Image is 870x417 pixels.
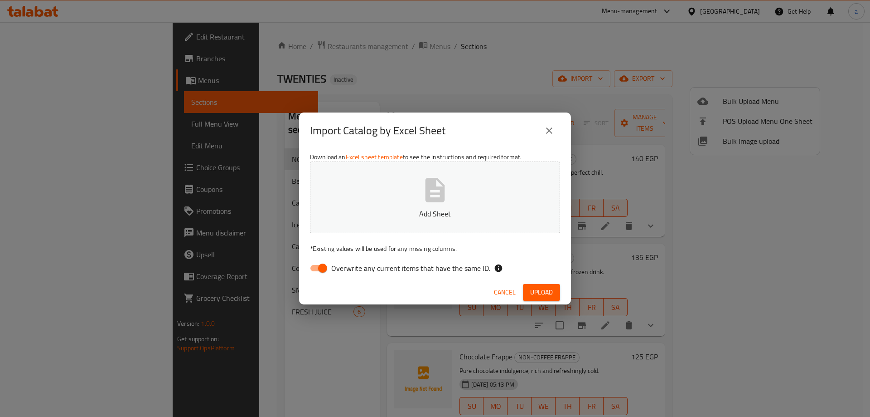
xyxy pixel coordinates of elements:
button: close [538,120,560,142]
button: Add Sheet [310,162,560,233]
svg: If the overwrite option isn't selected, then the items that match an existing ID will be ignored ... [494,264,503,273]
p: Add Sheet [324,208,546,219]
a: Excel sheet template [346,151,403,163]
span: Overwrite any current items that have the same ID. [331,263,490,274]
button: Upload [523,284,560,301]
button: Cancel [490,284,519,301]
div: Download an to see the instructions and required format. [299,149,571,280]
span: Upload [530,287,553,298]
span: Cancel [494,287,516,298]
h2: Import Catalog by Excel Sheet [310,123,445,138]
p: Existing values will be used for any missing columns. [310,244,560,253]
